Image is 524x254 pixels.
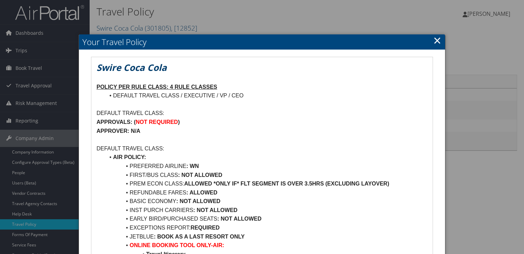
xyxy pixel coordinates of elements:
strong: : BOOK AS A LAST RESORT ONLY [154,234,244,240]
em: Swire Coca Cola [97,61,167,74]
strong: ALLOWED *ONLY IF* FLT SEGMENT IS OVER 3.5HRS (EXCLUDING LAYOVER) [184,181,389,187]
p: DEFAULT TRAVEL CLASS: [97,109,427,118]
strong: NOT REQUIRED [136,119,178,125]
strong: : NOT ALLOWED [193,207,238,213]
a: Close [433,33,441,47]
li: PREM ECON CLASS: [105,179,427,188]
strong: APPROVALS: [97,119,132,125]
strong: : NOT ALLOWED [176,198,220,204]
p: DEFAULT TRAVEL CLASS: [97,144,427,153]
li: REFUNDABLE FARES [105,188,427,197]
strong: AIR POLICY: [113,154,146,160]
li: EARLY BIRD/PURCHASED SEATS [105,214,427,223]
strong: APPROVER: N/A [97,128,140,134]
li: EXCEPTIONS REPORT: [105,223,427,232]
strong: ONLINE BOOKING TOOL ONLY-AIR: [130,242,224,248]
li: FIRST/BUS CLASS [105,171,427,180]
li: INST PURCH CARRIERS [105,206,427,215]
u: POLICY PER RULE CLASS: 4 RULE CLASSES [97,84,217,90]
li: PREFERRED AIRLINE [105,162,427,171]
li: JETBLUE [105,232,427,241]
strong: : NOT ALLOWED [217,216,261,222]
strong: ( [134,119,135,125]
strong: ) [178,119,180,125]
strong: : WN [186,163,199,169]
h2: Your Travel Policy [79,34,445,50]
li: BASIC ECONOMY [105,197,427,206]
strong: : NOT ALLOWED [178,172,222,178]
strong: : ALLOWED [186,190,217,195]
strong: REQUIRED [191,225,220,231]
li: DEFAULT TRAVEL CLASS / EXECUTIVE / VP / CEO [105,91,427,100]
